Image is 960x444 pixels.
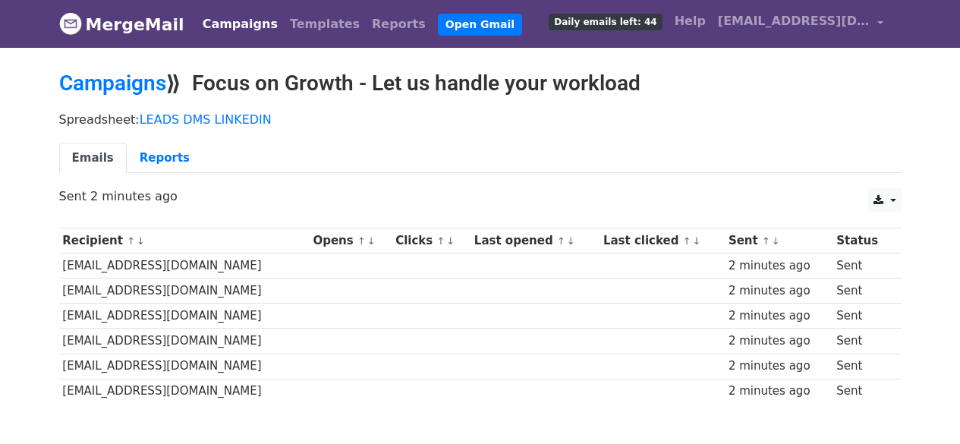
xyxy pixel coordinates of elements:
a: ↓ [137,235,145,247]
div: 2 minutes ago [729,332,829,350]
a: ↑ [762,235,770,247]
div: 2 minutes ago [729,282,829,300]
th: Clicks [392,228,471,253]
a: Reports [366,9,432,39]
td: [EMAIL_ADDRESS][DOMAIN_NAME] [59,253,310,279]
td: [EMAIL_ADDRESS][DOMAIN_NAME] [59,304,310,329]
a: ↓ [446,235,455,247]
div: 2 minutes ago [729,357,829,375]
td: Sent [833,253,892,279]
td: Sent [833,354,892,379]
a: Emails [59,143,127,174]
a: ↑ [437,235,445,247]
img: MergeMail logo [59,12,82,35]
a: Help [669,6,712,36]
span: Daily emails left: 44 [549,14,662,30]
a: Reports [127,143,203,174]
a: ↓ [567,235,575,247]
th: Last opened [471,228,600,253]
td: Sent [833,329,892,354]
a: ↓ [772,235,780,247]
a: Daily emails left: 44 [543,6,668,36]
th: Sent [725,228,833,253]
a: Templates [284,9,366,39]
td: [EMAIL_ADDRESS][DOMAIN_NAME] [59,379,310,404]
a: ↑ [357,235,366,247]
div: 2 minutes ago [729,383,829,400]
a: ↑ [683,235,691,247]
h2: ⟫ Focus on Growth - Let us handle your workload [59,71,902,96]
div: 2 minutes ago [729,307,829,325]
td: [EMAIL_ADDRESS][DOMAIN_NAME] [59,279,310,304]
a: ↓ [692,235,700,247]
a: Campaigns [59,71,166,96]
a: ↑ [127,235,135,247]
a: ↓ [367,235,376,247]
td: [EMAIL_ADDRESS][DOMAIN_NAME] [59,354,310,379]
p: Spreadsheet: [59,112,902,128]
th: Recipient [59,228,310,253]
a: Campaigns [197,9,284,39]
a: LEADS DMS LINKEDIN [140,112,272,127]
a: ↑ [557,235,565,247]
div: 2 minutes ago [729,257,829,275]
td: Sent [833,279,892,304]
a: Open Gmail [438,14,522,36]
p: Sent 2 minutes ago [59,188,902,204]
th: Last clicked [600,228,725,253]
th: Opens [310,228,392,253]
a: [EMAIL_ADDRESS][DOMAIN_NAME] [712,6,889,42]
td: Sent [833,304,892,329]
span: [EMAIL_ADDRESS][DOMAIN_NAME] [718,12,870,30]
td: Sent [833,379,892,404]
th: Status [833,228,892,253]
td: [EMAIL_ADDRESS][DOMAIN_NAME] [59,329,310,354]
a: MergeMail [59,8,184,40]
